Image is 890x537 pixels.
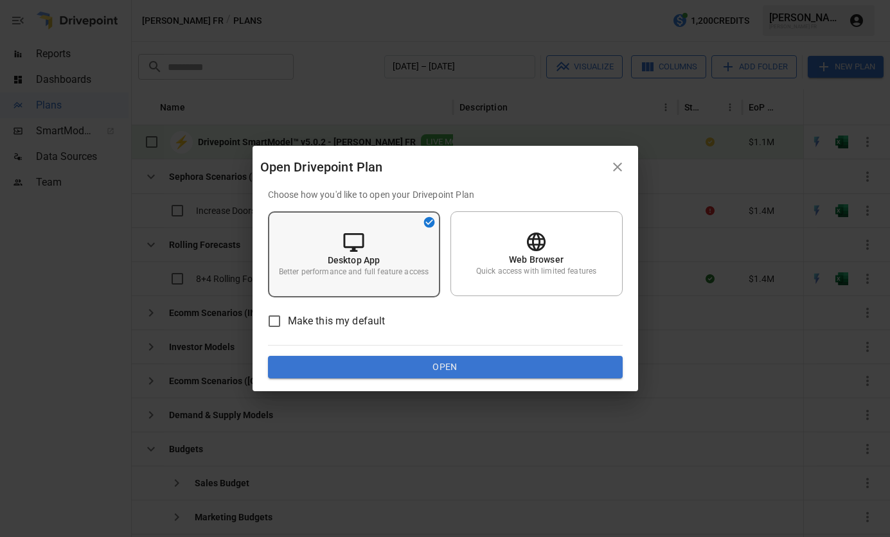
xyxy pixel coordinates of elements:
[268,188,623,201] p: Choose how you'd like to open your Drivepoint Plan
[328,254,380,267] p: Desktop App
[279,267,429,277] p: Better performance and full feature access
[288,313,386,329] span: Make this my default
[268,356,623,379] button: Open
[260,157,605,177] div: Open Drivepoint Plan
[476,266,596,277] p: Quick access with limited features
[509,253,564,266] p: Web Browser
